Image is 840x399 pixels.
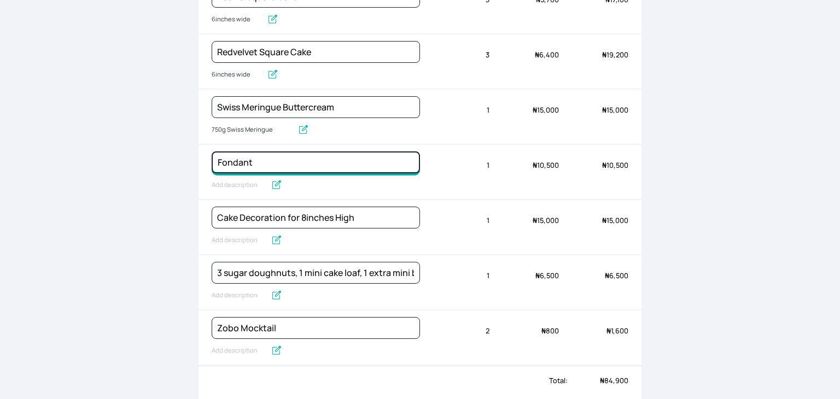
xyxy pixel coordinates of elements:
input: Add description [212,68,262,82]
span: ₦ [602,105,606,115]
span: ₦ [535,271,540,280]
div: 1 [420,98,489,122]
span: ₦ [602,50,606,60]
div: Total: [199,375,568,386]
span: ₦ [533,160,537,170]
div: 1 [420,264,489,287]
div: 2 [420,319,489,343]
span: ₦ [605,271,609,280]
span: 10,500 [602,160,628,170]
span: 19,200 [602,50,628,60]
span: 84,900 [600,375,628,385]
span: ₦ [541,326,546,336]
span: ₦ [600,375,604,385]
span: 1,600 [606,326,628,336]
input: Add description [212,178,266,192]
span: ₦ [602,160,606,170]
div: 3 [420,43,489,67]
span: 10,500 [533,160,559,170]
input: Add description [212,123,293,137]
span: 800 [541,326,559,336]
input: Add description [212,13,262,27]
input: Add description [212,344,266,358]
span: 6,500 [535,271,559,280]
div: 1 [420,209,489,232]
input: Add description [212,233,266,248]
span: ₦ [535,50,539,60]
span: ₦ [533,105,537,115]
span: 15,000 [533,105,559,115]
span: ₦ [602,215,606,225]
div: 1 [420,154,489,177]
span: ₦ [606,326,611,336]
span: 15,000 [602,215,628,225]
span: ₦ [533,215,537,225]
span: 6,500 [605,271,628,280]
input: Add description [212,289,266,303]
span: 15,000 [602,105,628,115]
span: 15,000 [533,215,559,225]
span: 6,400 [535,50,559,60]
